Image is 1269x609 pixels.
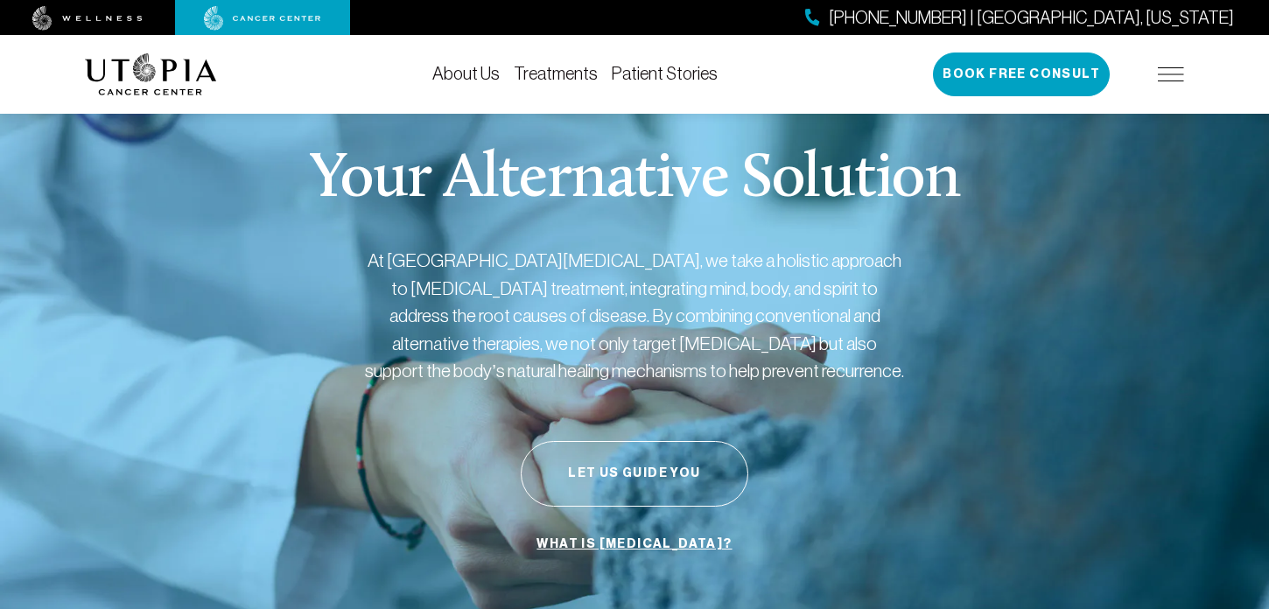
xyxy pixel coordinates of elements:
[612,64,718,83] a: Patient Stories
[829,5,1234,31] span: [PHONE_NUMBER] | [GEOGRAPHIC_DATA], [US_STATE]
[521,441,748,507] button: Let Us Guide You
[432,64,500,83] a: About Us
[204,6,321,31] img: cancer center
[1158,67,1184,81] img: icon-hamburger
[514,64,598,83] a: Treatments
[532,528,736,561] a: What is [MEDICAL_DATA]?
[309,149,959,212] p: Your Alternative Solution
[805,5,1234,31] a: [PHONE_NUMBER] | [GEOGRAPHIC_DATA], [US_STATE]
[363,247,906,385] p: At [GEOGRAPHIC_DATA][MEDICAL_DATA], we take a holistic approach to [MEDICAL_DATA] treatment, inte...
[32,6,143,31] img: wellness
[85,53,217,95] img: logo
[933,52,1110,96] button: Book Free Consult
